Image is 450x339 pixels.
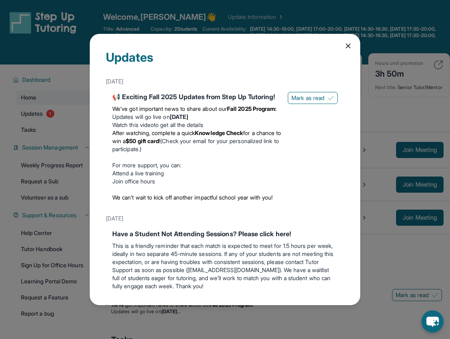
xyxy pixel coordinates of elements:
[112,92,281,102] div: 📢 Exciting Fall 2025 Updates from Step Up Tutoring!
[106,300,344,314] div: [DATE]
[195,129,243,136] strong: Knowledge Check
[112,121,281,129] li: to get all the details
[112,178,155,185] a: Join office hours
[106,74,344,89] div: [DATE]
[112,121,154,128] a: Watch this video
[112,129,195,136] span: After watching, complete a quick
[112,161,281,169] p: For more support, you can:
[106,50,344,74] div: Updates
[112,113,281,121] li: Updates will go live on
[126,137,159,144] strong: $50 gift card
[112,242,338,290] p: This is a friendly reminder that each match is expected to meet for 1.5 hours per week, ideally i...
[170,113,188,120] strong: [DATE]
[106,211,344,226] div: [DATE]
[112,129,281,153] li: (Check your email for your personalized link to participate.)
[328,95,334,101] img: Mark as read
[112,170,164,177] a: Attend a live training
[112,194,273,201] span: We can’t wait to kick off another impactful school year with you!
[291,94,324,102] span: Mark as read
[288,92,338,104] button: Mark as read
[227,105,277,112] strong: Fall 2025 Program:
[112,105,227,112] span: We’ve got important news to share about our
[421,310,444,333] button: chat-button
[159,137,160,144] span: !
[112,229,338,239] div: Have a Student Not Attending Sessions? Please click here!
